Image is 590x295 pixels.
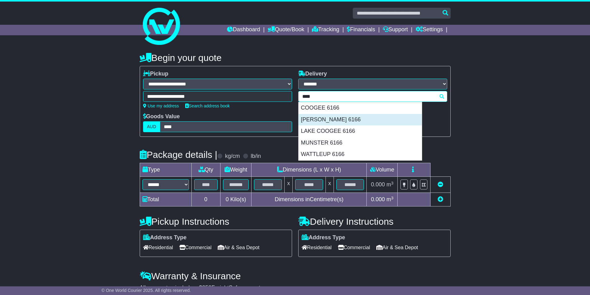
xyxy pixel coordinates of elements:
a: Quote/Book [268,25,304,35]
td: x [326,177,334,193]
label: Address Type [143,234,187,241]
span: Commercial [179,243,212,252]
span: m [387,181,394,188]
td: Dimensions in Centimetre(s) [251,193,367,206]
a: Use my address [143,103,179,108]
span: 0.000 [371,181,385,188]
h4: Begin your quote [140,53,451,63]
h4: Delivery Instructions [298,216,451,227]
span: 250 [202,284,212,291]
span: 0 [225,196,229,202]
a: Search address book [185,103,230,108]
h4: Warranty & Insurance [140,271,451,281]
td: Type [140,163,191,177]
span: Residential [143,243,173,252]
label: lb/in [251,153,261,160]
td: Kilo(s) [220,193,251,206]
typeahead: Please provide city [298,91,447,102]
a: Settings [416,25,443,35]
span: Commercial [338,243,370,252]
div: WATTLEUP 6166 [299,149,422,160]
sup: 3 [391,181,394,185]
span: Air & Sea Depot [376,243,418,252]
td: Total [140,193,191,206]
label: Address Type [302,234,345,241]
td: Weight [220,163,251,177]
td: Dimensions (L x W x H) [251,163,367,177]
td: x [285,177,293,193]
label: kg/cm [225,153,240,160]
label: AUD [143,121,160,132]
div: LAKE COOGEE 6166 [299,125,422,137]
div: All our quotes include a $ FreightSafe warranty. [140,284,451,291]
td: Qty [191,163,220,177]
a: Add new item [438,196,443,202]
label: Goods Value [143,113,180,120]
sup: 3 [391,196,394,200]
a: Dashboard [227,25,260,35]
span: © One World Courier 2025. All rights reserved. [102,288,191,293]
a: Tracking [312,25,339,35]
td: 0 [191,193,220,206]
span: m [387,196,394,202]
label: Pickup [143,71,168,77]
span: Air & Sea Depot [218,243,260,252]
span: Residential [302,243,332,252]
td: Volume [367,163,398,177]
span: 0.000 [371,196,385,202]
div: COOGEE 6166 [299,102,422,114]
a: Support [383,25,408,35]
h4: Package details | [140,150,217,160]
a: Financials [347,25,375,35]
a: Remove this item [438,181,443,188]
div: [PERSON_NAME] 6166 [299,114,422,126]
label: Delivery [298,71,327,77]
h4: Pickup Instructions [140,216,292,227]
div: MUNSTER 6166 [299,137,422,149]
